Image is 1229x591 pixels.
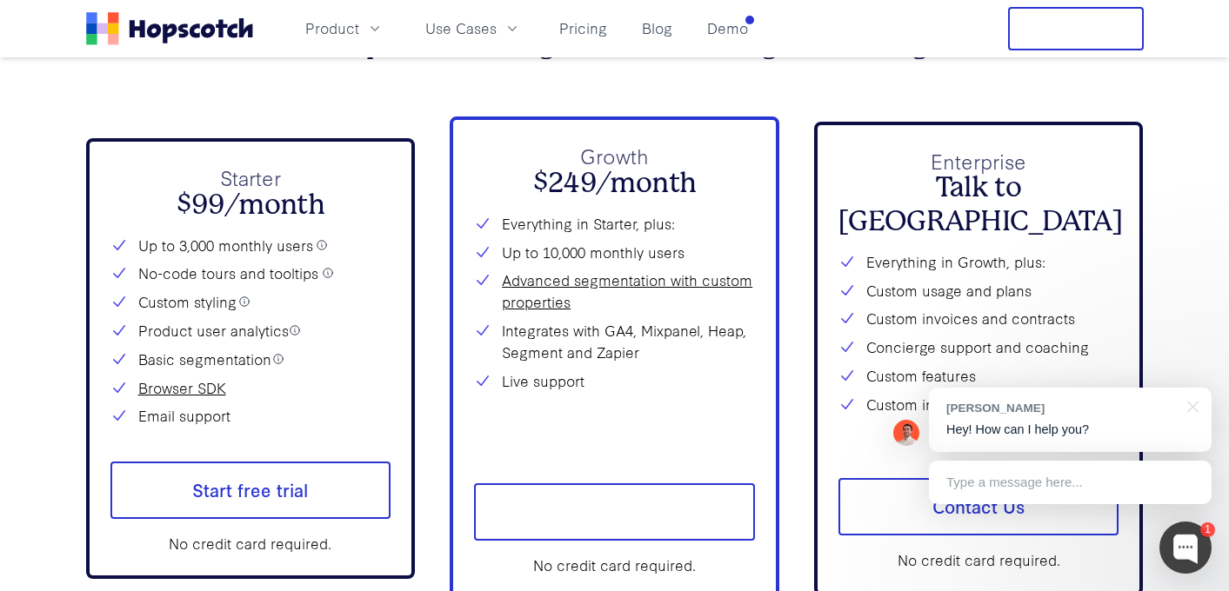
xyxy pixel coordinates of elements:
li: Basic segmentation [110,349,391,370]
a: Start free trial [474,483,755,541]
li: Up to 3,000 monthly users [110,235,391,256]
span: Product [305,17,359,39]
a: Advanced segmentation with custom properties [502,269,755,313]
a: Home [86,12,253,45]
a: Pricing [552,14,614,43]
h2: $99/month [110,189,391,222]
li: No-code tours and tooltips [110,262,391,284]
div: 1 [1200,522,1215,537]
li: Everything in Growth, plus: [838,251,1119,273]
button: Use Cases [415,14,531,43]
li: Custom features [838,365,1119,387]
li: Custom invoices and contracts [838,308,1119,329]
img: Mark Spera [893,420,919,446]
li: Email support [110,405,391,427]
a: Contact Us [838,478,1119,535]
li: Custom styling [110,291,391,313]
p: Starter [110,163,391,193]
button: Free Trial [1008,7,1144,50]
div: No credit card required. [110,533,391,554]
a: Start free trial [110,462,391,519]
p: Growth [474,141,755,171]
li: Custom usage and plans [838,280,1119,302]
div: No credit card required. [838,549,1119,571]
a: Blog [635,14,679,43]
li: Integrates with GA4, Mixpanel, Heap, Segment and Zapier [474,320,755,363]
p: Enterprise [838,146,1119,176]
li: Concierge support and coaching [838,336,1119,358]
div: [PERSON_NAME] [946,400,1177,416]
h2: $249/month [474,167,755,200]
a: Browser SDK [138,377,226,399]
li: Up to 10,000 monthly users [474,242,755,263]
button: Product [295,14,394,43]
li: Live support [474,370,755,392]
h2: Talk to [GEOGRAPHIC_DATA] [838,171,1119,238]
li: Everything in Starter, plus: [474,213,755,235]
a: Demo [700,14,755,43]
div: Type a message here... [929,461,1212,504]
span: Use Cases [425,17,497,39]
li: Custom integrations [838,394,1119,415]
div: No credit card required. [474,554,755,576]
p: Hey! How can I help you? [946,421,1194,439]
li: Product user analytics [110,320,391,342]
